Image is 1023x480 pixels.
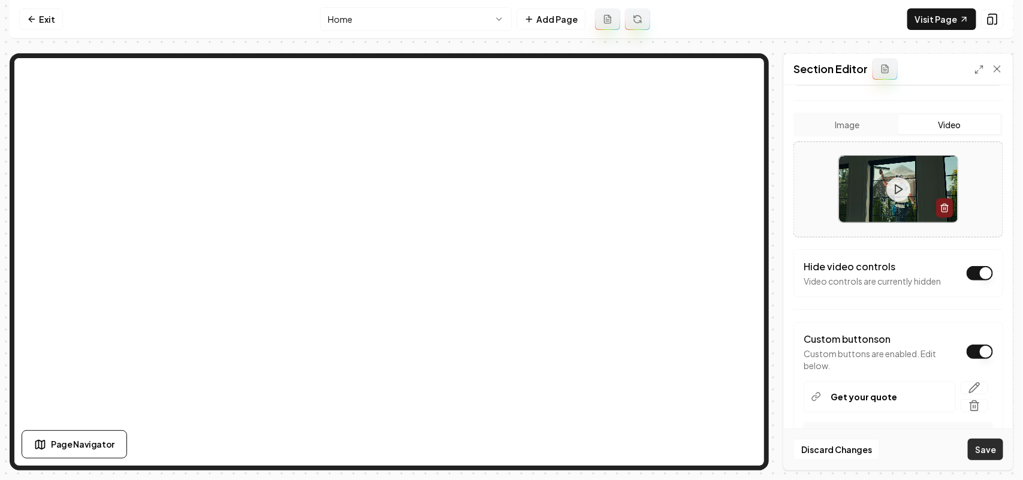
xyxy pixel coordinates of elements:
[793,439,880,460] button: Discard Changes
[51,438,114,451] span: Page Navigator
[804,422,993,443] button: + Add Button
[22,430,127,458] button: Page Navigator
[873,58,898,80] button: Add admin section prompt
[804,260,895,273] label: Hide video controls
[804,275,941,287] p: Video controls are currently hidden
[796,115,898,134] button: Image
[804,348,961,372] p: Custom buttons are enabled. Edit below.
[595,8,620,30] button: Add admin page prompt
[907,8,976,30] a: Visit Page
[793,61,868,77] h2: Section Editor
[19,8,63,30] a: Exit
[517,8,586,30] button: Add Page
[804,333,891,345] label: Custom buttons on
[898,115,1001,134] button: Video
[831,391,897,403] p: Get your quote
[625,8,650,30] button: Regenerate page
[968,439,1003,460] button: Save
